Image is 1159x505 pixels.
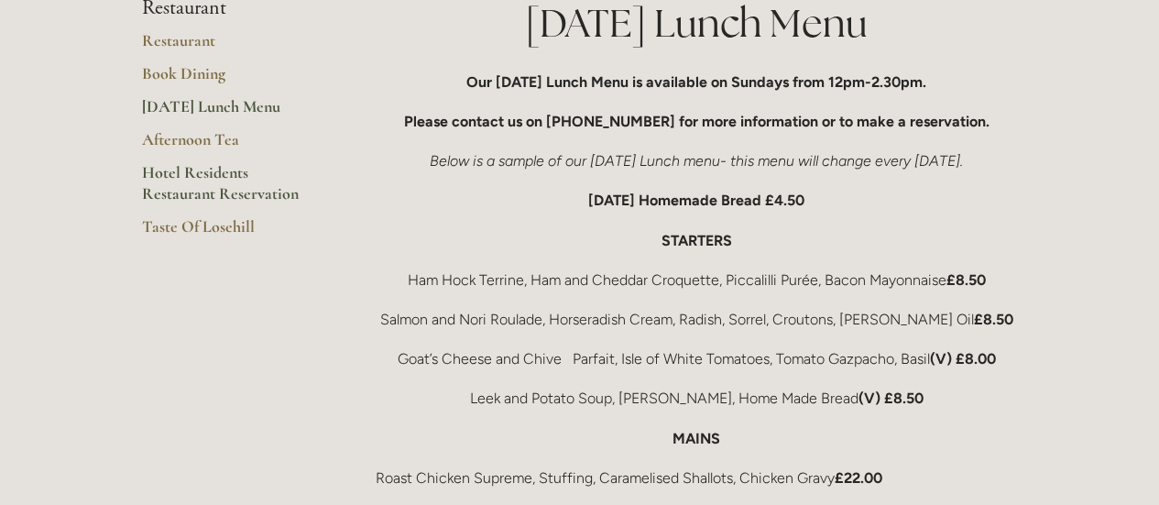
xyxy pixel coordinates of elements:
a: Book Dining [142,63,317,96]
a: Hotel Residents Restaurant Reservation [142,162,317,216]
strong: £8.50 [974,311,1013,328]
em: Below is a sample of our [DATE] Lunch menu- this menu will change every [DATE]. [430,152,963,170]
strong: STARTERS [662,232,732,249]
a: Afternoon Tea [142,129,317,162]
strong: Our [DATE] Lunch Menu is available on Sundays from 12pm-2.30pm. [466,73,926,91]
strong: (V) £8.50 [858,390,924,407]
p: Salmon and Nori Roulade, Horseradish Cream, Radish, Sorrel, Croutons, [PERSON_NAME] Oil [376,307,1018,332]
strong: MAINS [672,430,720,447]
a: [DATE] Lunch Menu [142,96,317,129]
p: Ham Hock Terrine, Ham and Cheddar Croquette, Piccalilli Purée, Bacon Mayonnaise [376,268,1018,292]
strong: £8.50 [946,271,986,289]
strong: Please contact us on [PHONE_NUMBER] for more information or to make a reservation. [404,113,990,130]
strong: £22.00 [835,469,882,487]
p: Roast Chicken Supreme, Stuffing, Caramelised Shallots, Chicken Gravy [376,466,1018,490]
p: Leek and Potato Soup, [PERSON_NAME], Home Made Bread [376,386,1018,411]
a: Taste Of Losehill [142,216,317,249]
strong: (V) £8.00 [930,350,996,368]
a: Restaurant [142,30,317,63]
p: Goat’s Cheese and Chive Parfait, Isle of White Tomatoes, Tomato Gazpacho, Basil [376,346,1018,371]
strong: [DATE] Homemade Bread £4.50 [588,192,804,209]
